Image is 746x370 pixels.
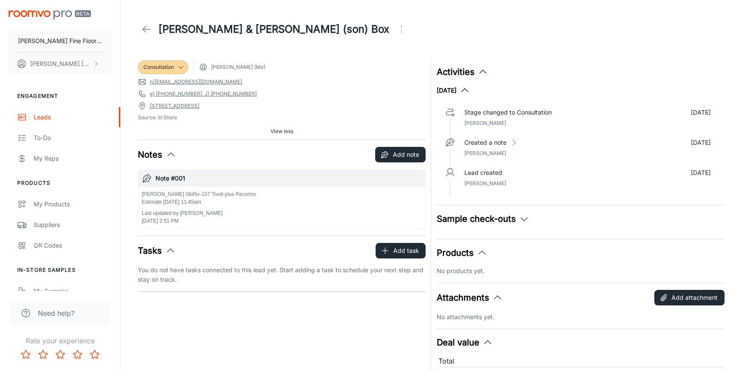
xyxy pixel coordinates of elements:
p: [DATE] [691,168,711,177]
div: My Reps [34,154,112,163]
div: Total [436,356,724,367]
p: Lead created [464,168,502,177]
span: [PERSON_NAME] (Me) [211,63,265,71]
p: [PERSON_NAME] 0845v-157 Tivoli plus Pecorino Estimate [DATE] 11:45am [142,190,258,206]
div: My Products [34,199,112,209]
span: [PERSON_NAME] [464,150,506,156]
p: [DATE] [691,138,711,147]
button: Tasks [138,244,176,257]
p: [DATE] 2:51 PM [142,217,258,225]
a: e) [PHONE_NUMBER], J) [PHONE_NUMBER] [150,90,257,98]
button: Attachments [436,291,503,304]
a: n/[EMAIL_ADDRESS][DOMAIN_NAME] [150,78,242,86]
span: View less [270,127,293,135]
button: Products [436,246,487,259]
button: Add attachment [654,290,724,305]
div: Leads [34,112,112,122]
p: [PERSON_NAME] [PERSON_NAME] [30,59,91,68]
img: Roomvo PRO Beta [9,10,91,19]
button: [DATE] [436,85,470,96]
a: [STREET_ADDRESS] [150,102,199,110]
button: View less [267,125,297,138]
button: Rate 2 star [34,346,52,363]
div: QR Codes [34,241,112,250]
button: [PERSON_NAME] [PERSON_NAME] [9,53,112,75]
button: Activities [436,65,488,78]
button: Deal value [436,336,493,349]
div: Consultation [138,60,188,74]
button: Sample check-outs [436,212,529,225]
span: [PERSON_NAME] [464,120,506,126]
p: No products yet. [436,266,724,276]
button: Rate 3 star [52,346,69,363]
p: [DATE] [691,108,711,117]
span: Consultation [143,63,174,71]
span: Source: In Store [138,114,426,121]
button: Rate 4 star [69,346,86,363]
button: Note #001[PERSON_NAME] 0845v-157 Tivoli plus Pecorino Estimate [DATE] 11:45amLast updated by [PER... [138,170,425,228]
button: Add task [376,243,426,258]
h1: [PERSON_NAME] & [PERSON_NAME] (son) Box [159,22,389,37]
p: No attachments yet. [436,312,724,322]
div: To-do [34,133,112,143]
button: Add note [375,147,426,162]
button: Rate 5 star [86,346,103,363]
span: Need help? [38,308,75,318]
p: [PERSON_NAME] Fine Floors, Inc [18,36,102,46]
p: You do not have tasks connected to this lead yet. Start adding a task to schedule your next step ... [138,265,426,284]
button: [PERSON_NAME] Fine Floors, Inc [9,30,112,52]
button: Open menu [393,21,410,38]
button: Rate 1 star [17,346,34,363]
p: Rate your experience [7,336,113,346]
div: My Samples [34,286,112,296]
p: Created a note [464,138,506,147]
span: [PERSON_NAME] [464,180,506,187]
p: Stage changed to Consultation [464,108,551,117]
div: Suppliers [34,220,112,230]
h6: Note #001 [155,174,422,183]
p: Last updated by [PERSON_NAME] [142,209,258,217]
button: Notes [138,148,176,161]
